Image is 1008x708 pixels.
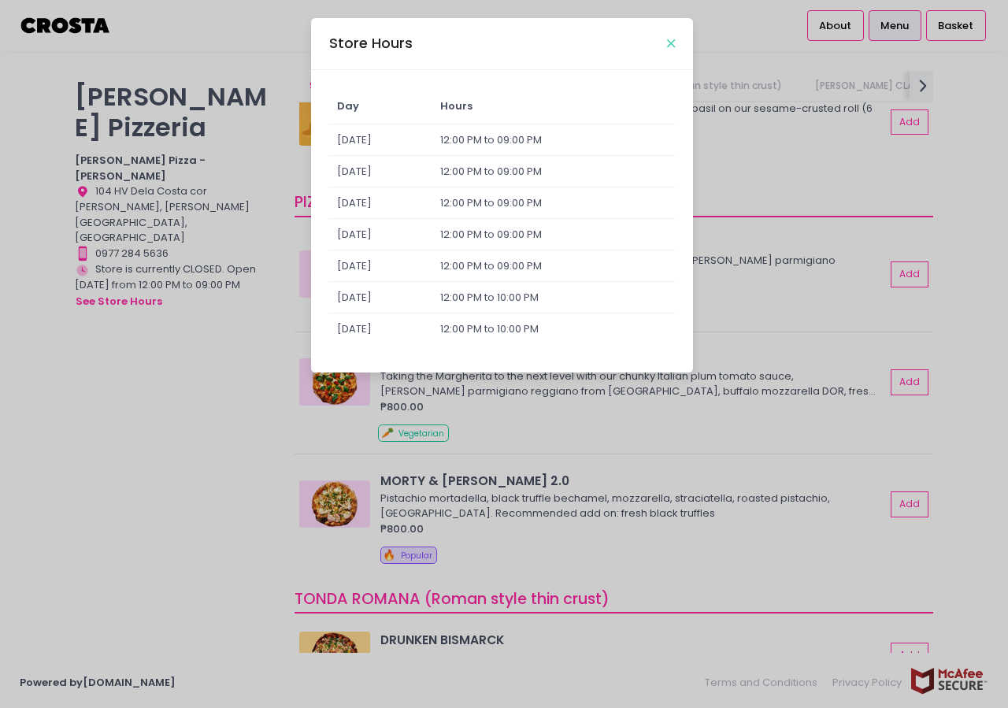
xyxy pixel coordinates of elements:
td: [DATE] [329,187,433,219]
td: [DATE] [329,219,433,250]
td: Hours [432,88,675,124]
td: [DATE] [329,250,433,282]
td: 12:00 PM to 09:00 PM [432,219,675,250]
td: [DATE] [329,282,433,313]
td: 12:00 PM to 10:00 PM [432,313,675,345]
div: Store Hours [329,33,413,54]
td: [DATE] [329,156,433,187]
button: Close [667,39,675,47]
td: 12:00 PM to 09:00 PM [432,156,675,187]
td: [DATE] [329,124,433,156]
td: 12:00 PM to 10:00 PM [432,282,675,313]
td: 12:00 PM to 09:00 PM [432,124,675,156]
td: 12:00 PM to 09:00 PM [432,187,675,219]
td: Day [329,88,433,124]
td: [DATE] [329,313,433,345]
td: 12:00 PM to 09:00 PM [432,250,675,282]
